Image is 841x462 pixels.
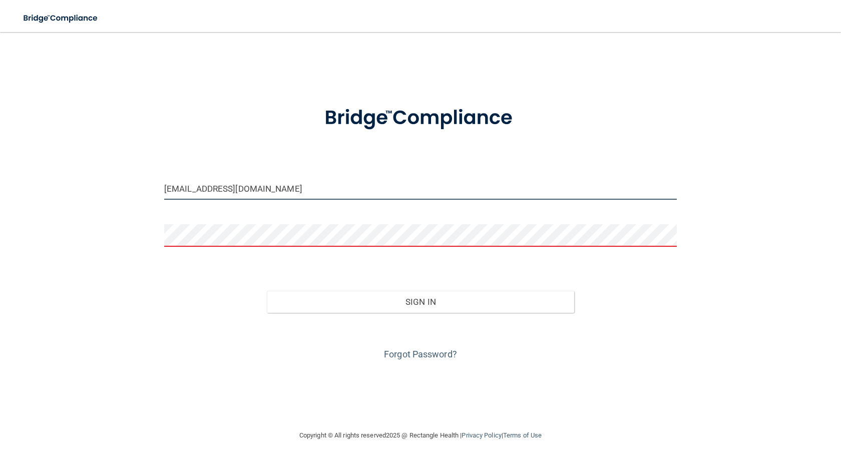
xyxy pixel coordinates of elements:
[238,419,603,451] div: Copyright © All rights reserved 2025 @ Rectangle Health | |
[304,92,537,144] img: bridge_compliance_login_screen.278c3ca4.svg
[267,291,574,313] button: Sign In
[15,8,107,29] img: bridge_compliance_login_screen.278c3ca4.svg
[503,431,542,439] a: Terms of Use
[164,177,677,200] input: Email
[462,431,501,439] a: Privacy Policy
[384,349,457,359] a: Forgot Password?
